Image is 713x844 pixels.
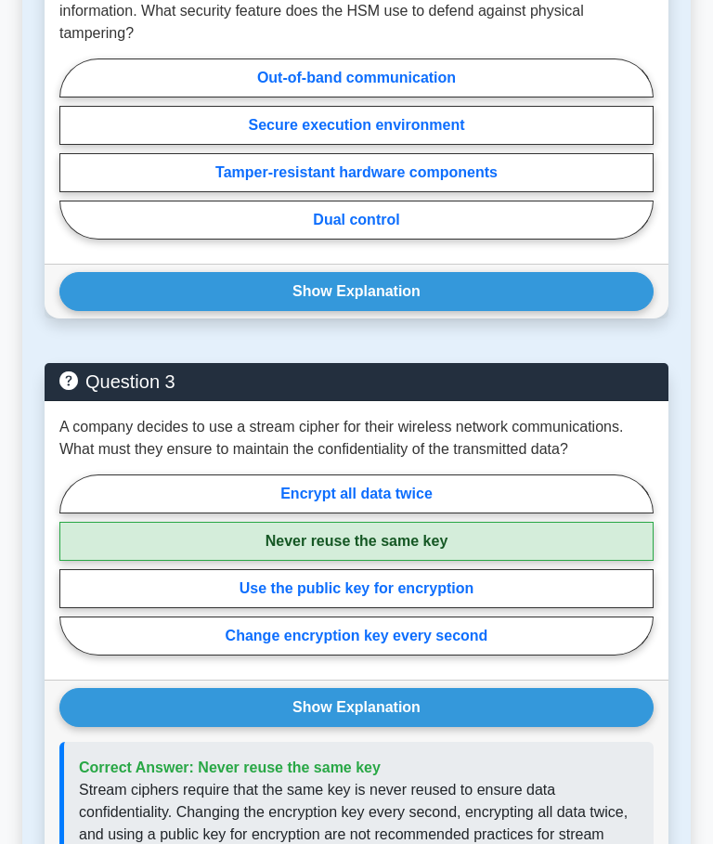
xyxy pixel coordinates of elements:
span: Correct Answer: Never reuse the same key [79,760,381,775]
p: A company decides to use a stream cipher for their wireless network communications. What must the... [59,416,654,461]
label: Change encryption key every second [59,617,654,656]
label: Secure execution environment [59,106,654,145]
label: Out-of-band communication [59,58,654,97]
button: Show Explanation [59,272,654,311]
label: Never reuse the same key [59,522,654,561]
label: Dual control [59,201,654,240]
label: Use the public key for encryption [59,569,654,608]
button: Show Explanation [59,688,654,727]
h5: Question 3 [59,370,654,393]
label: Encrypt all data twice [59,474,654,513]
label: Tamper-resistant hardware components [59,153,654,192]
